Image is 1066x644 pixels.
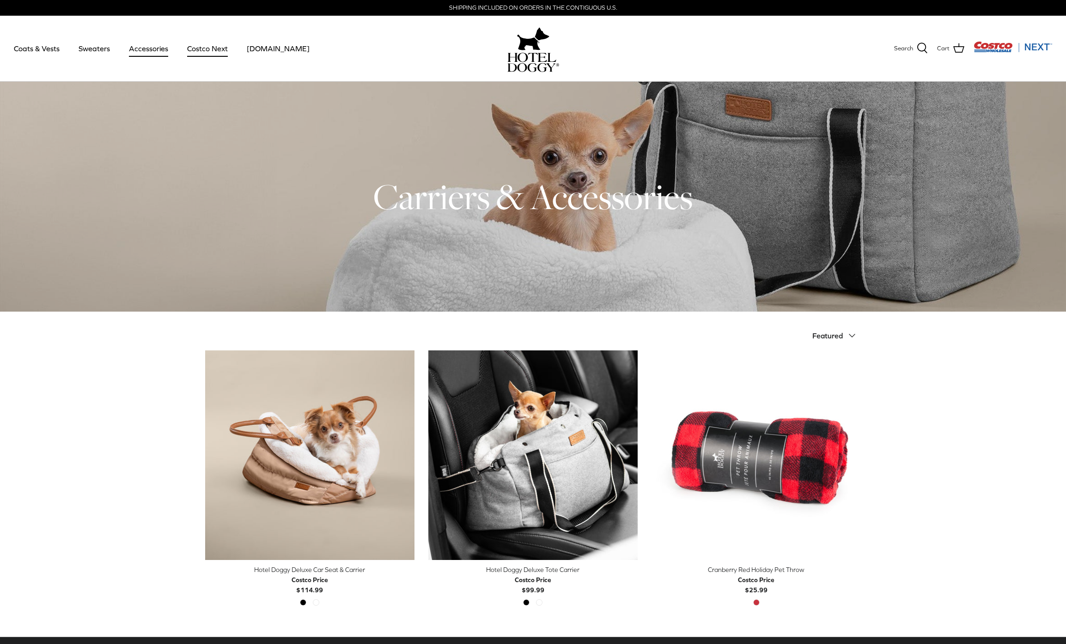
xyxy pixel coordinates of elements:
[6,33,68,64] a: Coats & Vests
[894,44,913,54] span: Search
[205,350,414,560] a: Hotel Doggy Deluxe Car Seat & Carrier
[738,575,774,585] div: Costco Price
[738,575,774,594] b: $25.99
[652,565,861,596] a: Cranberry Red Holiday Pet Throw Costco Price$25.99
[652,350,861,560] a: Cranberry Red Holiday Pet Throw
[812,325,861,346] button: Featured
[292,575,328,585] div: Costco Price
[205,565,414,575] div: Hotel Doggy Deluxe Car Seat & Carrier
[974,41,1052,53] img: Costco Next
[937,42,964,54] a: Cart
[517,25,549,53] img: hoteldoggy.com
[515,575,551,585] div: Costco Price
[974,47,1052,54] a: Visit Costco Next
[507,25,559,72] a: hoteldoggy.com hoteldoggycom
[428,350,638,560] a: Hotel Doggy Deluxe Tote Carrier
[894,42,928,54] a: Search
[121,33,177,64] a: Accessories
[238,33,318,64] a: [DOMAIN_NAME]
[205,174,861,219] h1: Carriers & Accessories
[428,565,638,596] a: Hotel Doggy Deluxe Tote Carrier Costco Price$99.99
[179,33,236,64] a: Costco Next
[70,33,118,64] a: Sweaters
[428,565,638,575] div: Hotel Doggy Deluxe Tote Carrier
[515,575,551,594] b: $99.99
[205,565,414,596] a: Hotel Doggy Deluxe Car Seat & Carrier Costco Price$114.99
[292,575,328,594] b: $114.99
[507,53,559,72] img: hoteldoggycom
[937,44,950,54] span: Cart
[652,565,861,575] div: Cranberry Red Holiday Pet Throw
[812,331,843,340] span: Featured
